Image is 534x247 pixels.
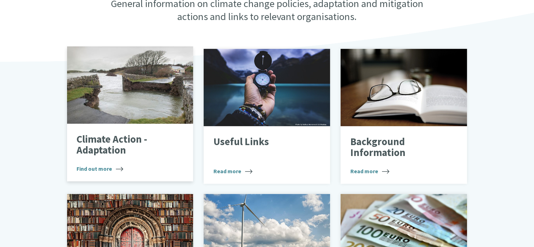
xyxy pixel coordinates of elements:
a: Useful Links Read more [204,49,330,184]
span: Find out more [77,164,123,173]
p: Background Information [350,136,447,158]
p: Climate Action - Adaptation [77,134,173,156]
a: Climate Action - Adaptation Find out more [67,46,193,181]
span: Read more [213,167,252,175]
p: Useful Links [213,136,310,148]
a: Background Information Read more [341,49,467,184]
span: Read more [350,167,389,175]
